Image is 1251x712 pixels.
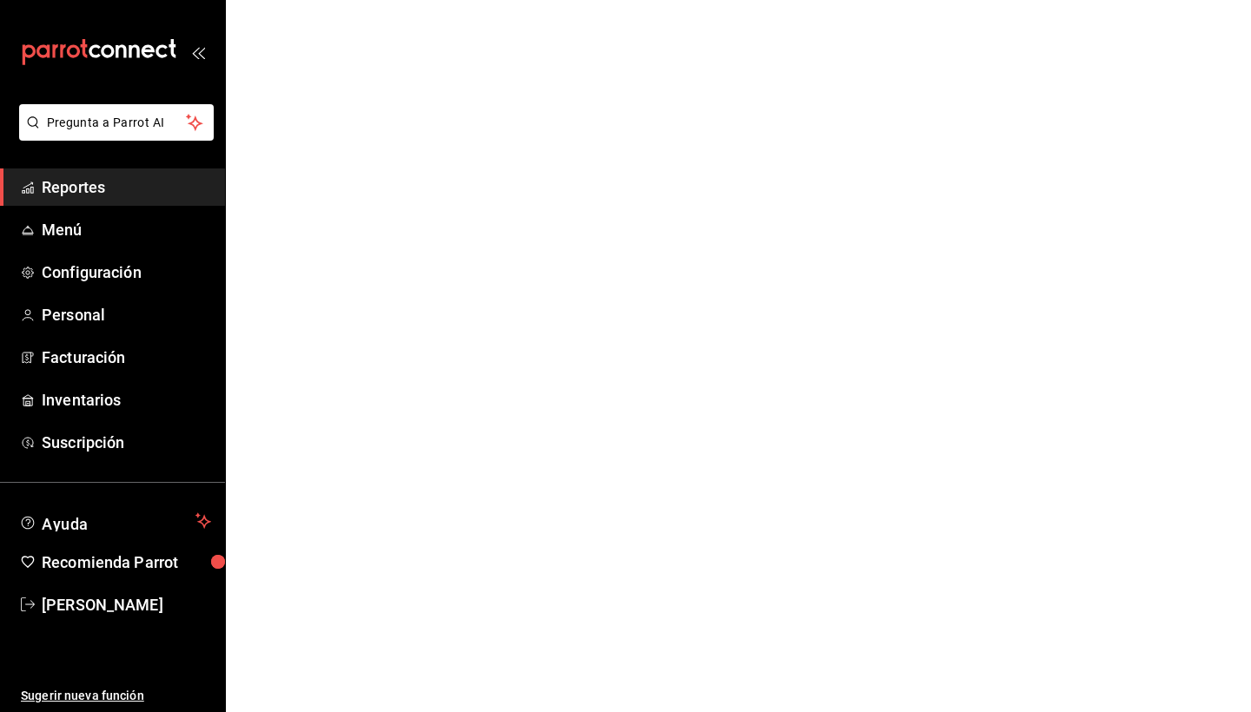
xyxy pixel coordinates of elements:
span: Personal [42,303,211,326]
span: [PERSON_NAME] [42,593,211,616]
span: Sugerir nueva función [21,687,211,705]
span: Reportes [42,175,211,199]
span: Ayuda [42,511,189,531]
span: Facturación [42,346,211,369]
button: Pregunta a Parrot AI [19,104,214,141]
span: Inventarios [42,388,211,412]
span: Pregunta a Parrot AI [47,114,187,132]
span: Suscripción [42,431,211,454]
span: Recomienda Parrot [42,550,211,574]
span: Menú [42,218,211,241]
a: Pregunta a Parrot AI [12,126,214,144]
span: Configuración [42,260,211,284]
button: open_drawer_menu [191,45,205,59]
